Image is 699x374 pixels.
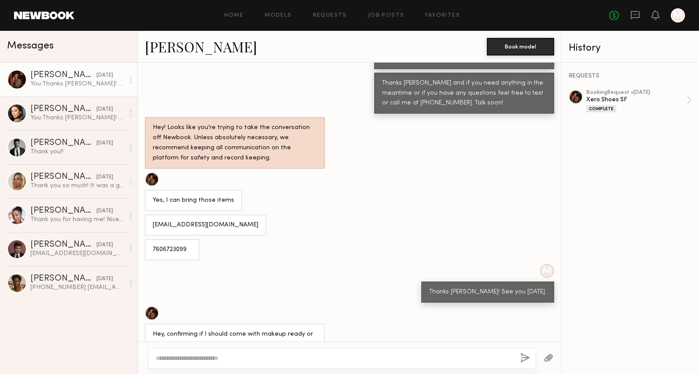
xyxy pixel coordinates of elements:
div: [PERSON_NAME] [30,105,96,114]
a: Models [265,13,291,19]
div: [DATE] [96,105,113,114]
a: Requests [313,13,347,19]
a: Job Posts [368,13,405,19]
a: Book model [487,42,554,50]
div: [EMAIL_ADDRESS][DOMAIN_NAME] [30,249,124,258]
div: [DATE] [96,275,113,283]
div: History [569,43,692,53]
div: Xero Shoes SF [586,96,687,104]
a: Home [224,13,244,19]
div: [EMAIL_ADDRESS][DOMAIN_NAME] [153,220,258,230]
div: Yes, I can bring those items [153,196,234,206]
div: [PERSON_NAME] [30,274,96,283]
span: Messages [7,41,54,51]
div: [PHONE_NUMBER] [EMAIL_ADDRESS][DOMAIN_NAME] [30,283,124,292]
div: 7606723099 [153,245,191,255]
div: Thank you so much! It was a great day! :) [30,181,124,190]
div: [DATE] [96,173,113,181]
button: Book model [487,38,554,56]
div: [PERSON_NAME] [30,173,96,181]
div: [DATE] [96,71,113,80]
a: M [671,8,685,22]
a: [PERSON_NAME] [145,37,257,56]
div: Thank you!! [30,148,124,156]
div: Hey! Looks like you’re trying to take the conversation off Newbook. Unless absolutely necessary, ... [153,123,317,163]
div: Complete [586,105,616,112]
div: [PERSON_NAME] [30,71,96,80]
div: [DATE] [96,207,113,215]
div: [PERSON_NAME] [30,241,96,249]
a: bookingRequest •[DATE]Xero Shoes SFComplete [586,90,692,112]
div: Thanks [PERSON_NAME] and if you need anything in the meantime or if you have any questions feel f... [382,78,546,109]
div: [PERSON_NAME] [30,207,96,215]
div: Thank you for having me! Nice meeting you too :) [30,215,124,224]
a: Favorites [425,13,460,19]
div: Thanks [PERSON_NAME]! See you [DATE]. [429,287,546,297]
div: booking Request • [DATE] [586,90,687,96]
div: REQUESTS [569,73,692,79]
div: You: Thanks [PERSON_NAME]! Was great working with you. [30,80,124,88]
div: [PERSON_NAME] [30,139,96,148]
div: [DATE] [96,139,113,148]
div: You: Thanks [PERSON_NAME]! So happy to connect on another one. Hope to see you again sooner than ... [30,114,124,122]
div: Hey, confirming if I should come with makeup ready or if it possible that it will be completed on... [153,330,317,350]
div: [DATE] [96,241,113,249]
